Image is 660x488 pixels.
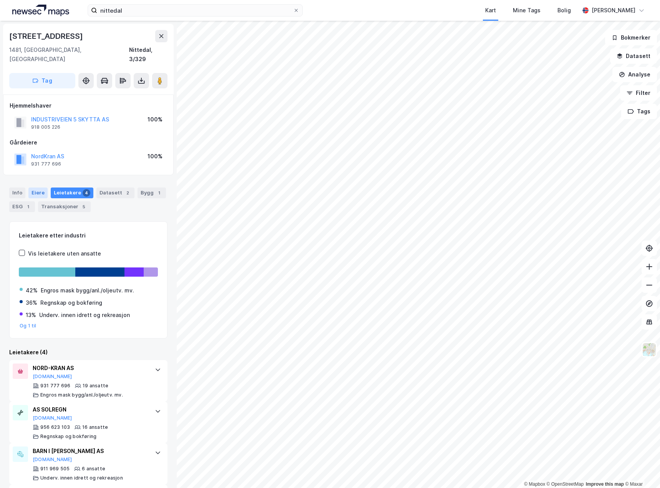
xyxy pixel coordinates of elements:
[9,201,35,212] div: ESG
[80,203,88,211] div: 5
[10,101,167,110] div: Hjemmelshaver
[622,451,660,488] iframe: Chat Widget
[155,189,163,197] div: 1
[40,424,70,430] div: 956 623 103
[31,124,60,130] div: 918 005 226
[96,188,134,198] div: Datasett
[33,447,147,456] div: BARN I [PERSON_NAME] AS
[38,201,91,212] div: Transaksjoner
[10,138,167,147] div: Gårdeiere
[9,45,129,64] div: 1481, [GEOGRAPHIC_DATA], [GEOGRAPHIC_DATA]
[28,249,101,258] div: Vis leietakere uten ansatte
[97,5,293,16] input: Søk på adresse, matrikkel, gårdeiere, leietakere eller personer
[83,189,90,197] div: 4
[605,30,657,45] button: Bokmerker
[557,6,571,15] div: Bolig
[31,161,61,167] div: 931 777 696
[82,466,105,472] div: 6 ansatte
[26,298,37,307] div: 36%
[9,188,25,198] div: Info
[33,364,147,373] div: NORD-KRAN AS
[33,373,72,380] button: [DOMAIN_NAME]
[138,188,166,198] div: Bygg
[642,342,657,357] img: Z
[26,286,38,295] div: 42%
[33,456,72,463] button: [DOMAIN_NAME]
[148,152,163,161] div: 100%
[513,6,541,15] div: Mine Tags
[40,475,123,481] div: Underv. innen idrett og rekreasjon
[83,383,108,389] div: 19 ansatte
[26,310,36,320] div: 13%
[610,48,657,64] button: Datasett
[547,481,584,487] a: OpenStreetMap
[51,188,93,198] div: Leietakere
[40,466,70,472] div: 911 969 505
[9,73,75,88] button: Tag
[24,203,32,211] div: 1
[19,231,158,240] div: Leietakere etter industri
[129,45,167,64] div: Nittedal, 3/329
[620,85,657,101] button: Filter
[33,415,72,421] button: [DOMAIN_NAME]
[622,451,660,488] div: Kontrollprogram for chat
[124,189,131,197] div: 2
[33,405,147,414] div: AS SOLREGN
[20,323,36,329] button: Og 1 til
[612,67,657,82] button: Analyse
[28,188,48,198] div: Eiere
[586,481,624,487] a: Improve this map
[82,424,108,430] div: 16 ansatte
[40,383,70,389] div: 931 777 696
[12,5,69,16] img: logo.a4113a55bc3d86da70a041830d287a7e.svg
[39,310,130,320] div: Underv. innen idrett og rekreasjon
[40,433,96,440] div: Regnskap og bokføring
[9,348,167,357] div: Leietakere (4)
[41,286,134,295] div: Engros mask bygg/anl./oljeutv. mv.
[148,115,163,124] div: 100%
[485,6,496,15] div: Kart
[621,104,657,119] button: Tags
[9,30,85,42] div: [STREET_ADDRESS]
[592,6,635,15] div: [PERSON_NAME]
[40,392,123,398] div: Engros mask bygg/anl./oljeutv. mv.
[524,481,545,487] a: Mapbox
[40,298,102,307] div: Regnskap og bokføring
